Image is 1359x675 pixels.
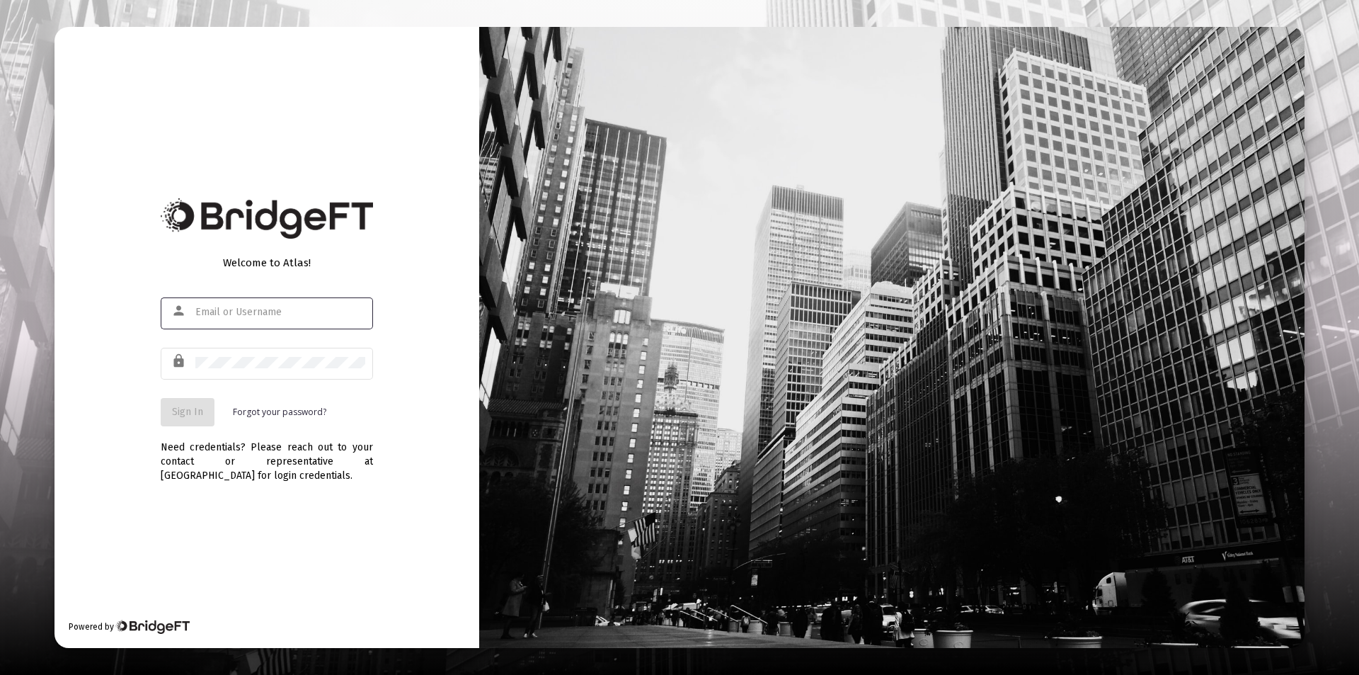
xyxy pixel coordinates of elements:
[233,405,326,419] a: Forgot your password?
[195,307,365,318] input: Email or Username
[172,406,203,418] span: Sign In
[69,620,190,634] div: Powered by
[161,426,373,483] div: Need credentials? Please reach out to your contact or representative at [GEOGRAPHIC_DATA] for log...
[161,198,373,239] img: Bridge Financial Technology Logo
[171,302,188,319] mat-icon: person
[161,398,214,426] button: Sign In
[161,256,373,270] div: Welcome to Atlas!
[115,620,190,634] img: Bridge Financial Technology Logo
[171,353,188,370] mat-icon: lock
